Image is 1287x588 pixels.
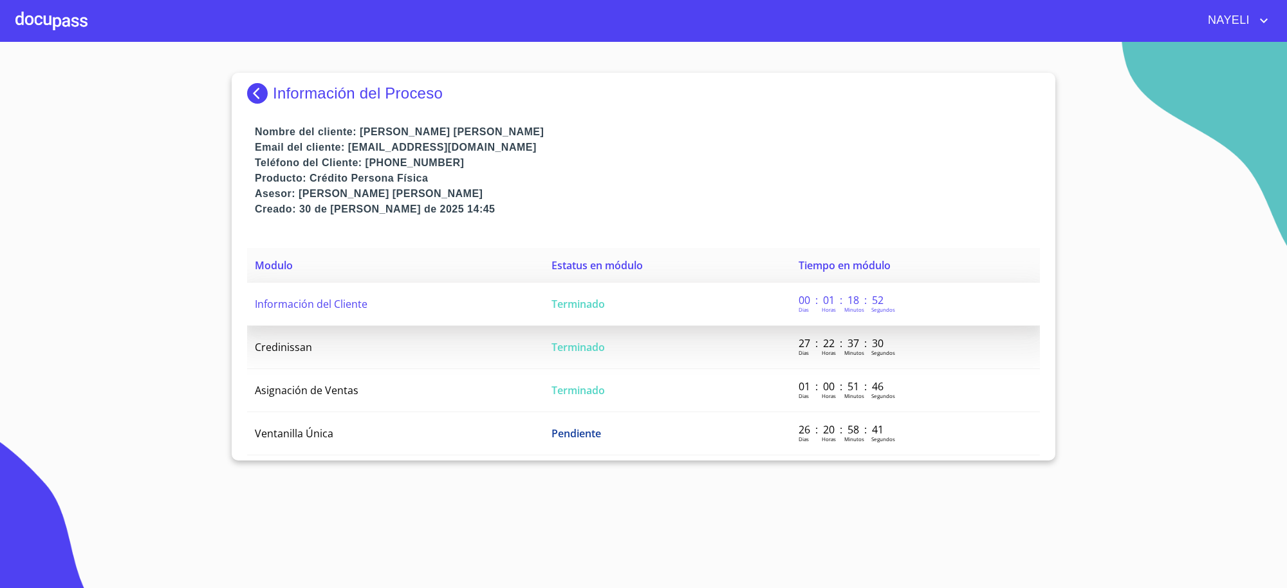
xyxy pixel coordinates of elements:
[1198,10,1272,31] button: account of current user
[551,340,605,354] span: Terminado
[255,202,1040,217] p: Creado: 30 de [PERSON_NAME] de 2025 14:45
[273,84,443,102] p: Información del Proceso
[551,258,643,272] span: Estatus en módulo
[1198,10,1256,31] span: NAYELI
[871,435,895,442] p: Segundos
[844,435,864,442] p: Minutos
[551,297,605,311] span: Terminado
[799,379,885,394] p: 01 : 00 : 51 : 46
[255,186,1040,202] p: Asesor: [PERSON_NAME] [PERSON_NAME]
[255,140,1040,155] p: Email del cliente: [EMAIL_ADDRESS][DOMAIN_NAME]
[799,392,809,399] p: Dias
[255,155,1040,171] p: Teléfono del Cliente: [PHONE_NUMBER]
[799,435,809,442] p: Dias
[844,349,864,356] p: Minutos
[822,435,836,442] p: Horas
[822,392,836,399] p: Horas
[822,306,836,313] p: Horas
[844,392,864,399] p: Minutos
[799,422,885,437] p: 26 : 20 : 58 : 41
[551,383,605,397] span: Terminado
[247,83,1040,104] div: Información del Proceso
[799,258,891,272] span: Tiempo en módulo
[255,258,293,272] span: Modulo
[799,293,885,307] p: 00 : 01 : 18 : 52
[255,383,358,397] span: Asignación de Ventas
[844,306,864,313] p: Minutos
[871,349,895,356] p: Segundos
[247,83,273,104] img: Docupass spot blue
[551,426,601,441] span: Pendiente
[255,426,333,441] span: Ventanilla Única
[255,171,1040,186] p: Producto: Crédito Persona Física
[799,306,809,313] p: Dias
[255,340,312,354] span: Credinissan
[822,349,836,356] p: Horas
[255,124,1040,140] p: Nombre del cliente: [PERSON_NAME] [PERSON_NAME]
[871,392,895,399] p: Segundos
[871,306,895,313] p: Segundos
[799,349,809,356] p: Dias
[255,297,367,311] span: Información del Cliente
[799,336,885,350] p: 27 : 22 : 37 : 30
